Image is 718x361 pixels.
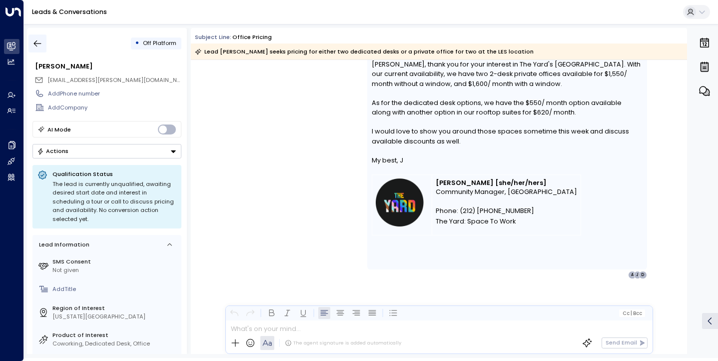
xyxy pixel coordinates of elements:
div: office pricing [232,33,272,41]
a: Leads & Conversations [32,7,107,16]
p: Qualification Status [52,170,176,178]
img: AIorK4xEUP9BnAH0HAV2AH7MWnZoYIuNPofXH_AvaDDJ-3rc08f8cFkh34db4BxSLkqcoVNh8WRIZQy7mEk7 [376,178,424,226]
span: Subject Line: [195,33,231,41]
button: Undo [228,307,240,319]
span: Community Manager, [GEOGRAPHIC_DATA] [436,187,577,196]
div: Actions [37,147,68,154]
div: Coworking, Dedicated Desk, Office [52,339,178,348]
div: Button group with a nested menu [32,144,181,158]
button: Redo [244,307,256,319]
div: I would love to show you around those spaces sometime this week and discuss available discounts a... [372,126,642,145]
button: Cc|Bcc [619,309,645,317]
span: Cc Bcc [622,310,642,316]
div: AddTitle [52,285,178,293]
div: [PERSON_NAME] [35,61,181,71]
div: [PERSON_NAME], thank you for your interest in The Yard's [GEOGRAPHIC_DATA]. With our current avai... [372,59,642,88]
div: AI Mode [47,124,71,134]
span: Phone: (212) [PHONE_NUMBER] [436,206,534,215]
label: SMS Consent [52,257,178,266]
span: [PERSON_NAME] [she/her/hers] [436,178,547,187]
div: The agent signature is added automatically [285,339,401,346]
span: Off Platform [143,39,176,47]
div: The lead is currently unqualified, awaiting desired start date and interest in scheduling a tour ... [52,180,176,224]
span: [EMAIL_ADDRESS][PERSON_NAME][DOMAIN_NAME] [47,76,191,84]
div: Lead Information [36,240,89,249]
a: The Yard: Space To Work [436,216,516,227]
div: As for the dedicated desk options, we have the $550/ month option available along with another op... [372,98,642,117]
div: [US_STATE][GEOGRAPHIC_DATA] [52,312,178,321]
div: • [135,36,139,50]
div: J [634,271,642,279]
label: Region of Interest [52,304,178,312]
button: Actions [32,144,181,158]
span: | [630,310,632,316]
div: Lead [PERSON_NAME] seeks pricing for either two dedicated desks or a private office for two at th... [195,46,534,56]
label: Product of Interest [52,331,178,339]
div: AddPhone number [48,89,181,98]
div: Not given [52,266,178,274]
div: AddCompany [48,103,181,112]
span: ariel.p.langer@gmail.com [47,76,181,84]
div: D [639,271,647,279]
div: A [628,271,636,279]
div: My best, J [372,155,642,165]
